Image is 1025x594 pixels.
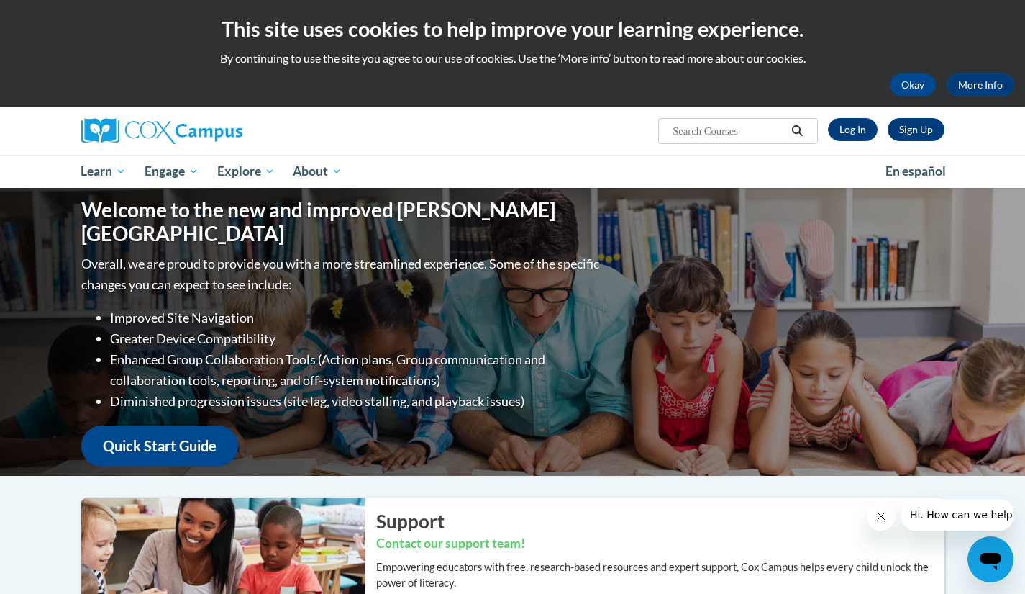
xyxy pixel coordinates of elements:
[376,535,944,553] h3: Contact our support team!
[888,118,944,141] a: Register
[293,163,342,180] span: About
[376,508,944,534] h2: Support
[81,118,355,144] a: Cox Campus
[81,163,126,180] span: Learn
[376,559,944,591] p: Empowering educators with free, research-based resources and expert support, Cox Campus helps eve...
[135,155,208,188] a: Engage
[11,50,1014,66] p: By continuing to use the site you agree to our use of cookies. Use the ‘More info’ button to read...
[145,163,199,180] span: Engage
[81,253,603,295] p: Overall, we are proud to provide you with a more streamlined experience. Some of the specific cha...
[110,391,603,412] li: Diminished progression issues (site lag, video stalling, and playback issues)
[867,502,896,531] iframe: Close message
[11,14,1014,43] h2: This site uses cookies to help improve your learning experience.
[208,155,284,188] a: Explore
[110,349,603,391] li: Enhanced Group Collaboration Tools (Action plans, Group communication and collaboration tools, re...
[901,499,1013,531] iframe: Message from company
[671,122,786,140] input: Search Courses
[890,73,936,96] button: Okay
[283,155,351,188] a: About
[885,163,946,179] span: En español
[9,10,117,22] span: Hi. How can we help?
[967,536,1013,582] iframe: Button to launch messaging window
[786,122,808,140] button: Search
[876,156,955,186] a: En español
[828,118,878,141] a: Log In
[110,328,603,349] li: Greater Device Compatibility
[217,163,275,180] span: Explore
[947,73,1014,96] a: More Info
[110,307,603,328] li: Improved Site Navigation
[60,155,966,188] div: Main menu
[81,118,242,144] img: Cox Campus
[81,198,603,246] h1: Welcome to the new and improved [PERSON_NAME][GEOGRAPHIC_DATA]
[72,155,136,188] a: Learn
[81,426,238,467] a: Quick Start Guide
